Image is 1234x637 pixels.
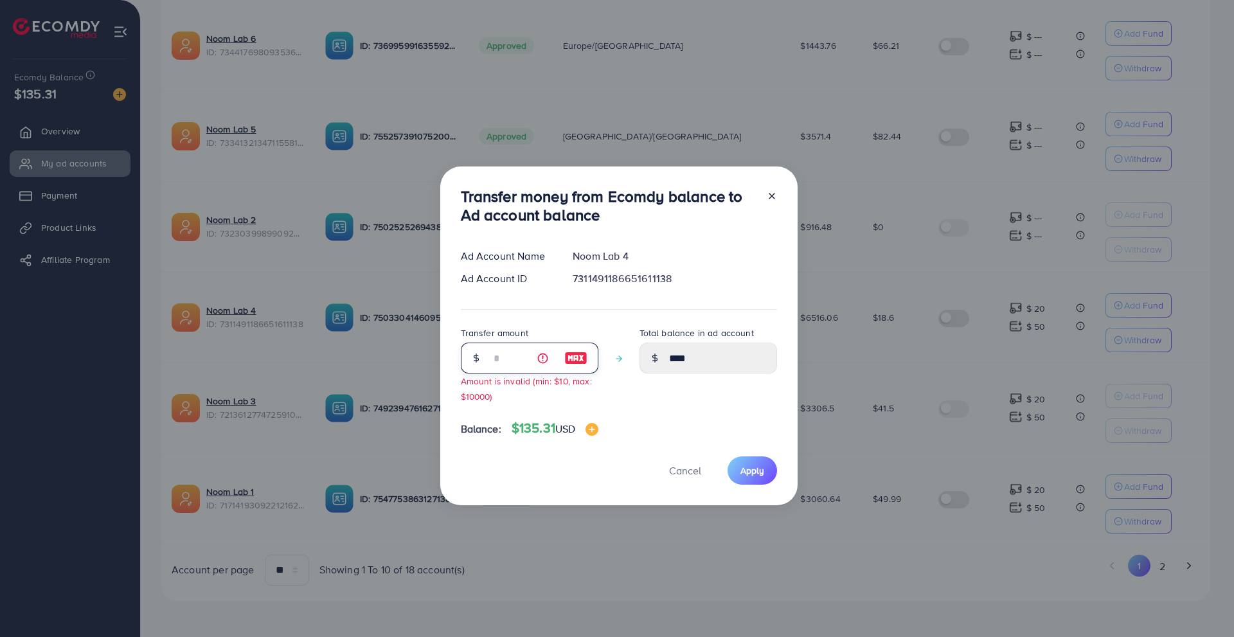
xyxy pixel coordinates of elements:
[564,350,587,366] img: image
[451,271,563,286] div: Ad Account ID
[555,422,575,436] span: USD
[461,327,528,339] label: Transfer amount
[461,187,756,224] h3: Transfer money from Ecomdy balance to Ad account balance
[653,456,717,484] button: Cancel
[669,463,701,478] span: Cancel
[562,271,787,286] div: 7311491186651611138
[586,423,598,436] img: image
[639,327,754,339] label: Total balance in ad account
[740,464,764,477] span: Apply
[461,422,501,436] span: Balance:
[1179,579,1224,627] iframe: Chat
[728,456,777,484] button: Apply
[562,249,787,264] div: Noom Lab 4
[512,420,599,436] h4: $135.31
[451,249,563,264] div: Ad Account Name
[461,375,592,402] small: Amount is invalid (min: $10, max: $10000)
